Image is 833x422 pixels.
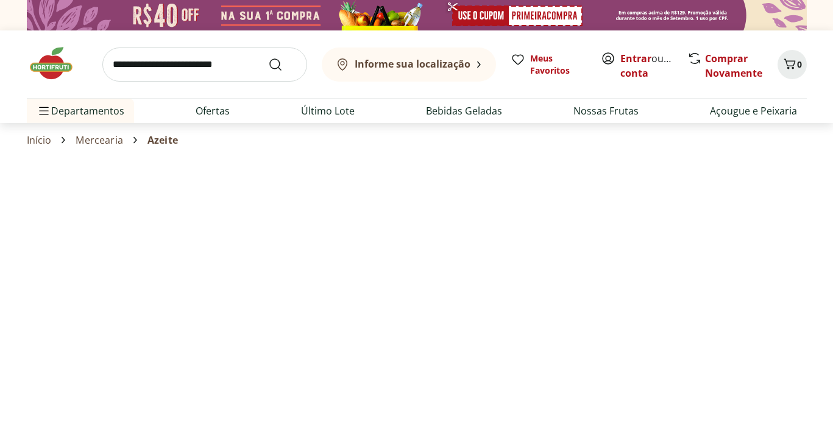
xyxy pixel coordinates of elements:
a: Meus Favoritos [511,52,586,77]
span: ou [620,51,675,80]
span: 0 [797,58,802,70]
button: Menu [37,96,51,125]
a: Açougue e Peixaria [710,104,797,118]
a: Início [27,135,52,146]
input: search [102,47,307,82]
a: Último Lote [301,104,355,118]
a: Comprar Novamente [705,52,762,80]
a: Ofertas [196,104,230,118]
b: Informe sua localização [355,57,470,71]
img: Hortifruti [27,45,88,82]
button: Submit Search [268,57,297,72]
a: Entrar [620,52,651,65]
span: Azeite [147,135,178,146]
button: Carrinho [778,50,807,79]
button: Informe sua localização [322,47,496,82]
a: Nossas Frutas [573,104,639,118]
a: Bebidas Geladas [426,104,502,118]
a: Criar conta [620,52,687,80]
span: Meus Favoritos [530,52,586,77]
a: Mercearia [76,135,122,146]
span: Departamentos [37,96,124,125]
